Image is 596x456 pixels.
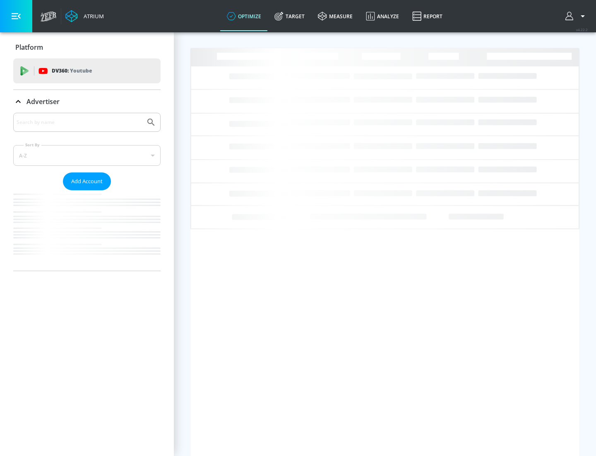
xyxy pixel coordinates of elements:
span: Add Account [71,177,103,186]
div: A-Z [13,145,161,166]
button: Add Account [63,172,111,190]
p: Youtube [70,66,92,75]
a: Analyze [359,1,406,31]
a: Report [406,1,449,31]
label: Sort By [24,142,41,148]
div: Atrium [80,12,104,20]
a: Atrium [65,10,104,22]
a: measure [311,1,359,31]
p: Advertiser [26,97,60,106]
div: Advertiser [13,113,161,271]
input: Search by name [17,117,142,128]
span: v 4.22.2 [576,27,588,32]
div: Platform [13,36,161,59]
div: DV360: Youtube [13,58,161,83]
nav: list of Advertiser [13,190,161,271]
a: Target [268,1,311,31]
p: DV360: [52,66,92,75]
p: Platform [15,43,43,52]
a: optimize [220,1,268,31]
div: Advertiser [13,90,161,113]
